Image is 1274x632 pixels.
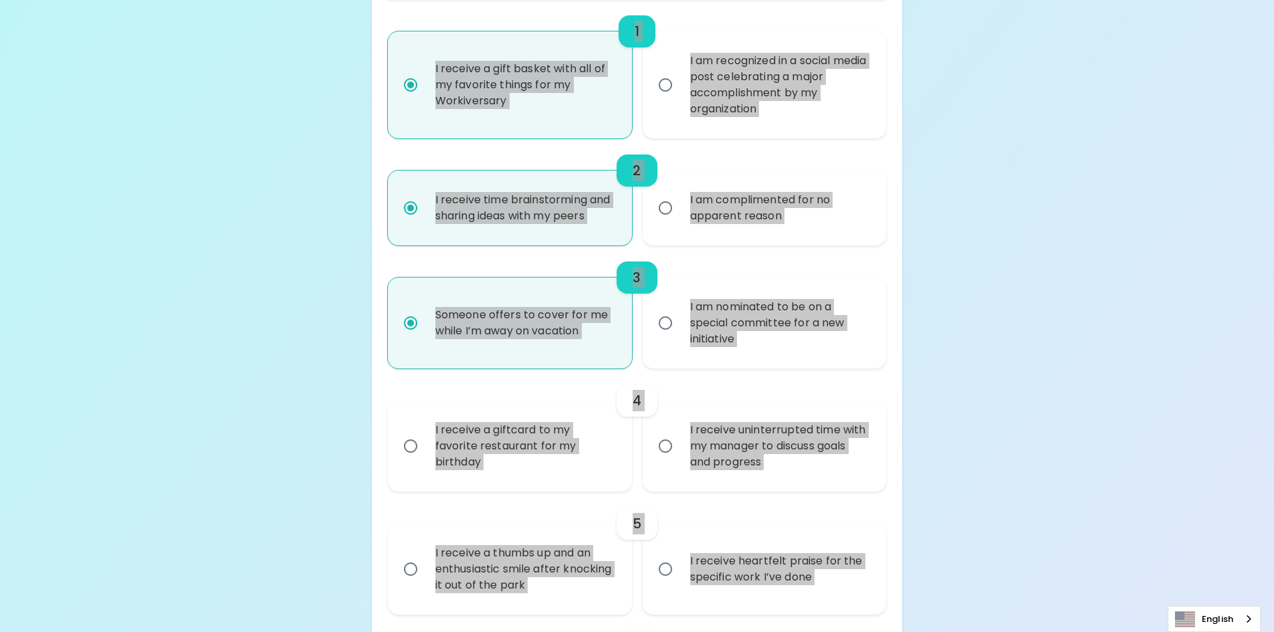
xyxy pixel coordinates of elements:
[633,390,641,411] h6: 4
[388,245,887,368] div: choice-group-check
[633,267,641,288] h6: 3
[1168,607,1260,631] a: English
[425,406,625,486] div: I receive a giftcard to my favorite restaurant for my birthday
[679,37,879,133] div: I am recognized in a social media post celebrating a major accomplishment by my organization
[425,45,625,125] div: I receive a gift basket with all of my favorite things for my Workiversary
[633,513,641,534] h6: 5
[679,406,879,486] div: I receive uninterrupted time with my manager to discuss goals and progress
[679,176,879,240] div: I am complimented for no apparent reason
[633,160,641,181] h6: 2
[388,368,887,492] div: choice-group-check
[388,492,887,615] div: choice-group-check
[1168,606,1261,632] aside: Language selected: English
[425,291,625,355] div: Someone offers to cover for me while I’m away on vacation
[679,283,879,363] div: I am nominated to be on a special committee for a new initiative
[425,176,625,240] div: I receive time brainstorming and sharing ideas with my peers
[1168,606,1261,632] div: Language
[679,537,879,601] div: I receive heartfelt praise for the specific work I’ve done
[635,21,639,42] h6: 1
[388,138,887,245] div: choice-group-check
[425,529,625,609] div: I receive a thumbs up and an enthusiastic smile after knocking it out of the park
